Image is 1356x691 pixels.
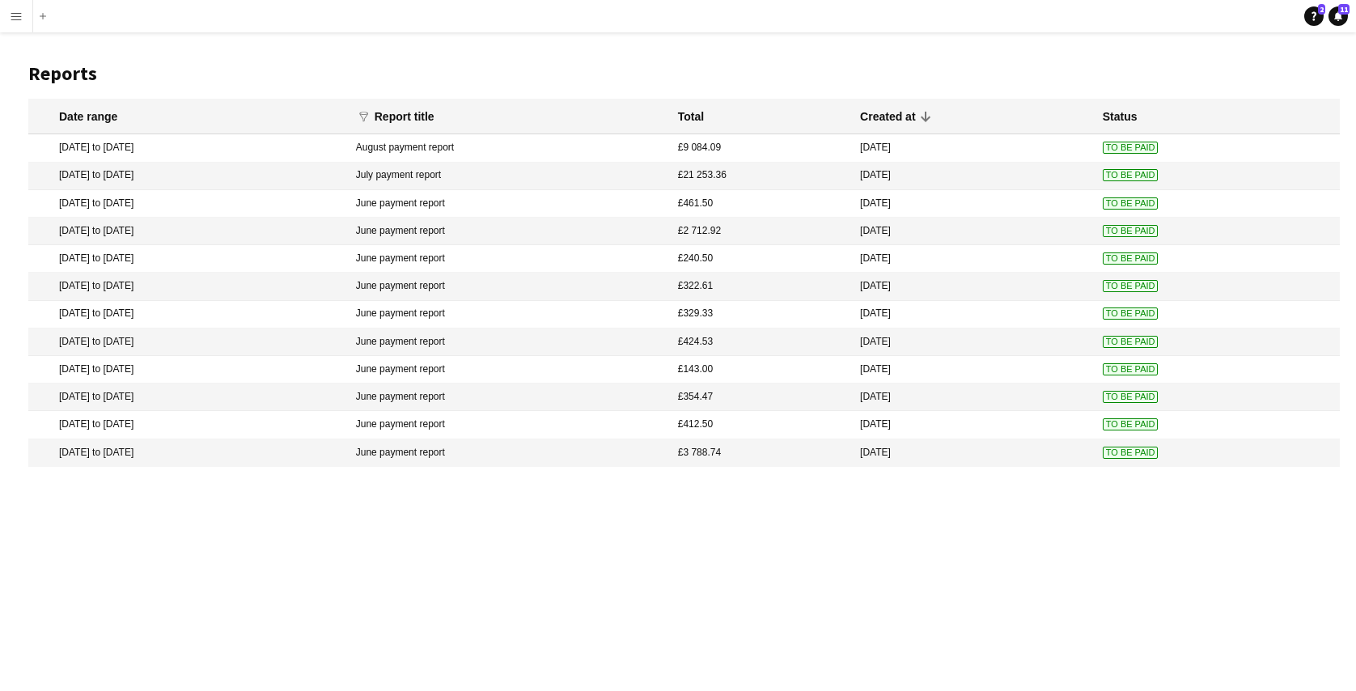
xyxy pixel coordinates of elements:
[348,301,670,329] mat-cell: June payment report
[1103,336,1159,348] span: To Be Paid
[348,411,670,439] mat-cell: June payment report
[59,109,117,124] div: Date range
[1103,109,1138,124] div: Status
[348,190,670,218] mat-cell: June payment report
[28,163,348,190] mat-cell: [DATE] to [DATE]
[28,134,348,162] mat-cell: [DATE] to [DATE]
[852,329,1095,356] mat-cell: [DATE]
[670,218,852,245] mat-cell: £2 712.92
[1103,197,1159,210] span: To Be Paid
[852,218,1095,245] mat-cell: [DATE]
[670,411,852,439] mat-cell: £412.50
[1318,4,1325,15] span: 2
[28,301,348,329] mat-cell: [DATE] to [DATE]
[28,329,348,356] mat-cell: [DATE] to [DATE]
[678,109,704,124] div: Total
[28,411,348,439] mat-cell: [DATE] to [DATE]
[852,384,1095,411] mat-cell: [DATE]
[852,439,1095,467] mat-cell: [DATE]
[670,134,852,162] mat-cell: £9 084.09
[28,190,348,218] mat-cell: [DATE] to [DATE]
[852,411,1095,439] mat-cell: [DATE]
[28,356,348,384] mat-cell: [DATE] to [DATE]
[852,273,1095,300] mat-cell: [DATE]
[1103,169,1159,181] span: To Be Paid
[670,301,852,329] mat-cell: £329.33
[28,439,348,467] mat-cell: [DATE] to [DATE]
[348,163,670,190] mat-cell: July payment report
[1103,307,1159,320] span: To Be Paid
[852,301,1095,329] mat-cell: [DATE]
[348,439,670,467] mat-cell: June payment report
[28,273,348,300] mat-cell: [DATE] to [DATE]
[1103,225,1159,237] span: To Be Paid
[348,134,670,162] mat-cell: August payment report
[28,245,348,273] mat-cell: [DATE] to [DATE]
[670,329,852,356] mat-cell: £424.53
[852,245,1095,273] mat-cell: [DATE]
[1103,391,1159,403] span: To Be Paid
[28,61,1340,86] h1: Reports
[1103,142,1159,154] span: To Be Paid
[1103,280,1159,292] span: To Be Paid
[1338,4,1350,15] span: 11
[670,439,852,467] mat-cell: £3 788.74
[348,245,670,273] mat-cell: June payment report
[1103,252,1159,265] span: To Be Paid
[670,384,852,411] mat-cell: £354.47
[852,134,1095,162] mat-cell: [DATE]
[348,384,670,411] mat-cell: June payment report
[375,109,449,124] div: Report title
[852,356,1095,384] mat-cell: [DATE]
[348,273,670,300] mat-cell: June payment report
[348,356,670,384] mat-cell: June payment report
[375,109,434,124] div: Report title
[1328,6,1348,26] a: 11
[28,384,348,411] mat-cell: [DATE] to [DATE]
[670,190,852,218] mat-cell: £461.50
[1103,447,1159,459] span: To Be Paid
[860,109,930,124] div: Created at
[1304,6,1324,26] a: 2
[28,218,348,245] mat-cell: [DATE] to [DATE]
[852,190,1095,218] mat-cell: [DATE]
[1103,363,1159,375] span: To Be Paid
[670,163,852,190] mat-cell: £21 253.36
[348,329,670,356] mat-cell: June payment report
[670,356,852,384] mat-cell: £143.00
[670,273,852,300] mat-cell: £322.61
[860,109,915,124] div: Created at
[670,245,852,273] mat-cell: £240.50
[852,163,1095,190] mat-cell: [DATE]
[1103,418,1159,430] span: To Be Paid
[348,218,670,245] mat-cell: June payment report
